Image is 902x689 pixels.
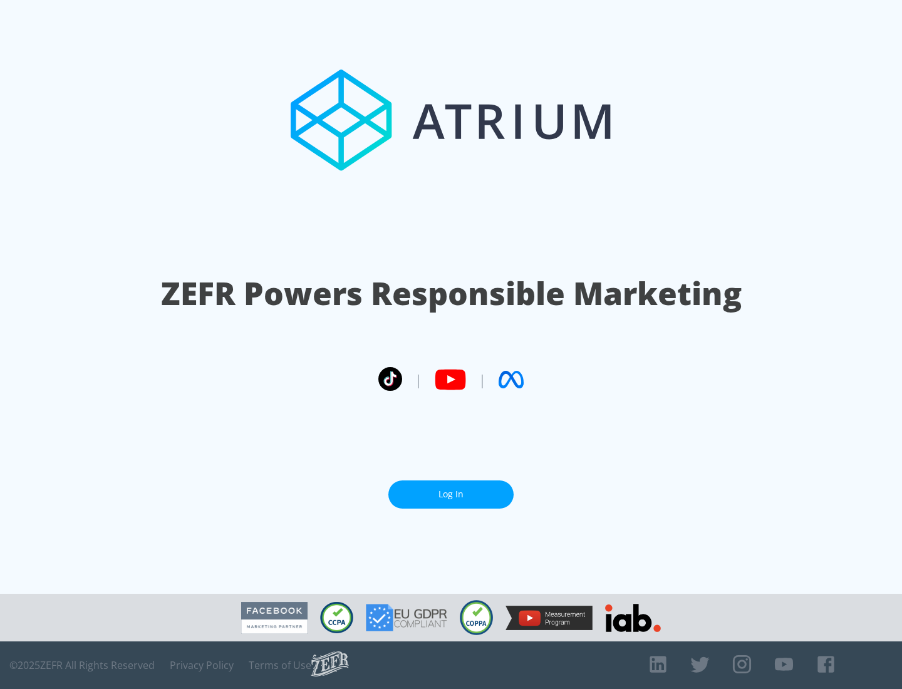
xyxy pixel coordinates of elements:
h1: ZEFR Powers Responsible Marketing [161,272,742,315]
img: Facebook Marketing Partner [241,602,308,634]
img: CCPA Compliant [320,602,353,633]
img: GDPR Compliant [366,604,447,631]
img: IAB [605,604,661,632]
span: | [415,370,422,389]
img: YouTube Measurement Program [505,606,593,630]
span: | [479,370,486,389]
span: © 2025 ZEFR All Rights Reserved [9,659,155,671]
a: Privacy Policy [170,659,234,671]
img: COPPA Compliant [460,600,493,635]
a: Log In [388,480,514,509]
a: Terms of Use [249,659,311,671]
